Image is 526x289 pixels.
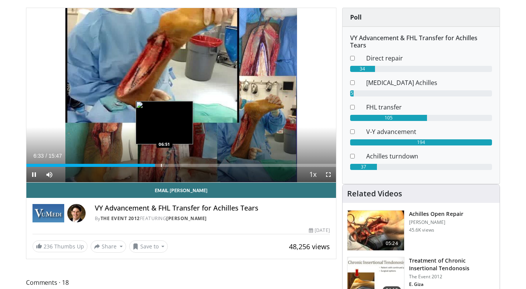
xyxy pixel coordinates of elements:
p: The Event 2012 [409,274,495,280]
span: 236 [44,243,53,250]
img: Achilles_open_repai_100011708_1.jpg.150x105_q85_crop-smart_upscale.jpg [347,211,404,250]
a: 236 Thumbs Up [32,240,88,252]
h6: VY Advancement & FHL Transfer for Achilles Tears [350,34,492,49]
h4: Related Videos [347,189,402,198]
span: 6:33 [33,153,44,159]
div: 105 [350,115,427,121]
h3: Achilles Open Repair [409,210,463,218]
dd: [MEDICAL_DATA] Achilles [360,78,498,87]
button: Share [91,240,126,253]
div: Progress Bar [26,164,336,167]
p: 45.6K views [409,227,434,233]
button: Save to [129,240,168,253]
span: 15:47 [49,153,62,159]
span: Comments 18 [26,278,336,287]
strong: Poll [350,13,362,21]
div: By FEATURING [95,215,330,222]
button: Pause [26,167,42,182]
p: E. Giza [409,281,495,287]
h3: Treatment of Chronic Insertional Tendonosis [409,257,495,272]
div: 5 [350,90,354,96]
span: / [45,153,47,159]
p: [PERSON_NAME] [409,219,463,225]
span: 48,256 views [289,242,330,251]
video-js: Video Player [26,8,336,183]
img: image.jpeg [136,101,193,144]
a: 05:24 Achilles Open Repair [PERSON_NAME] 45.6K views [347,210,495,251]
a: The Event 2012 [101,215,140,222]
div: 34 [350,66,375,72]
dd: V-Y advancement [360,127,498,136]
dd: FHL transfer [360,103,498,112]
button: Mute [42,167,57,182]
button: Playback Rate [305,167,321,182]
dd: Achilles turndown [360,152,498,161]
a: [PERSON_NAME] [166,215,207,222]
div: 194 [350,139,492,145]
span: 05:24 [383,240,401,247]
img: Avatar [67,204,86,222]
button: Fullscreen [321,167,336,182]
h4: VY Advancement & FHL Transfer for Achilles Tears [95,204,330,212]
div: [DATE] [309,227,330,234]
dd: Direct repair [360,54,498,63]
div: 37 [350,164,377,170]
a: Email [PERSON_NAME] [26,183,336,198]
img: The Event 2012 [32,204,64,222]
